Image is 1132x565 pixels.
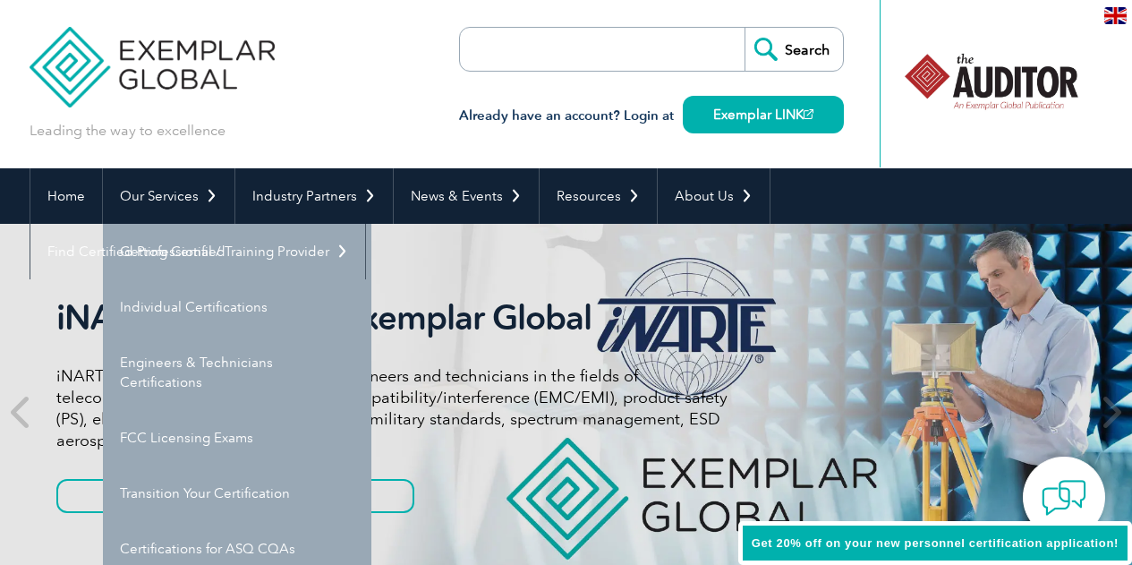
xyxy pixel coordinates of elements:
[103,335,371,410] a: Engineers & Technicians Certifications
[30,121,226,141] p: Leading the way to excellence
[540,168,657,224] a: Resources
[1104,7,1127,24] img: en
[56,297,728,338] h2: iNARTE is a Part of Exemplar Global
[103,168,234,224] a: Our Services
[103,466,371,521] a: Transition Your Certification
[394,168,539,224] a: News & Events
[30,224,365,279] a: Find Certified Professional / Training Provider
[804,109,813,119] img: open_square.png
[103,279,371,335] a: Individual Certifications
[683,96,844,133] a: Exemplar LINK
[56,479,414,513] a: Get to know more about iNARTE
[1042,475,1086,520] img: contact-chat.png
[459,105,844,127] h3: Already have an account? Login at
[56,365,728,451] p: iNARTE certifications are for qualified engineers and technicians in the fields of telecommunicat...
[30,168,102,224] a: Home
[235,168,393,224] a: Industry Partners
[745,28,843,71] input: Search
[752,536,1119,550] span: Get 20% off on your new personnel certification application!
[103,410,371,466] a: FCC Licensing Exams
[658,168,770,224] a: About Us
